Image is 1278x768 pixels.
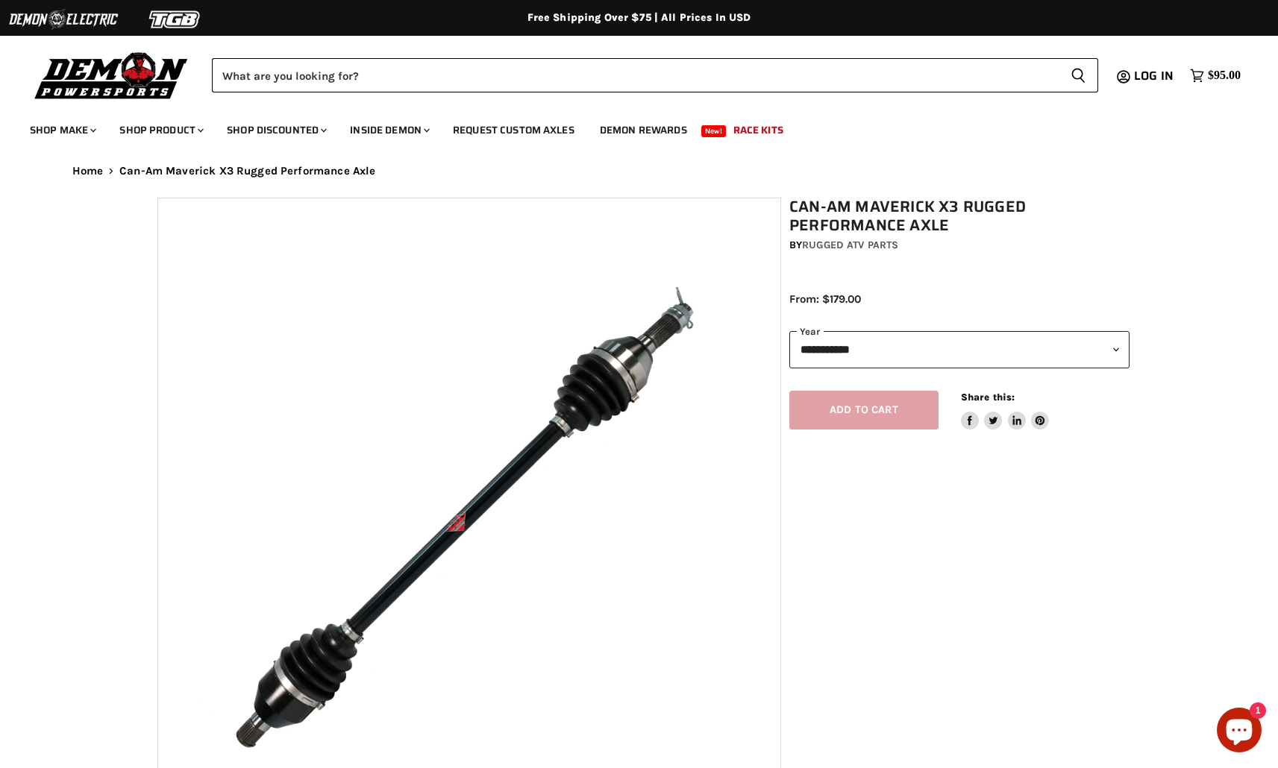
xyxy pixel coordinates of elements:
select: year [789,331,1130,368]
span: From: $179.00 [789,292,861,306]
a: $95.00 [1183,65,1248,86]
a: Shop Make [19,115,105,145]
ul: Main menu [19,109,1237,145]
div: by [789,237,1130,254]
img: TGB Logo 2 [119,5,231,34]
span: Can-Am Maverick X3 Rugged Performance Axle [119,165,375,177]
a: Rugged ATV Parts [802,239,898,251]
img: Demon Electric Logo 2 [7,5,119,34]
a: Demon Rewards [589,115,698,145]
span: Log in [1134,66,1174,85]
h1: Can-Am Maverick X3 Rugged Performance Axle [789,198,1130,235]
span: Share this: [961,391,1015,403]
button: Search [1059,58,1098,92]
a: Request Custom Axles [442,115,586,145]
aside: Share this: [961,391,1050,430]
img: Demon Powersports [30,48,193,101]
span: New! [701,125,727,137]
span: $95.00 [1208,69,1241,83]
div: Free Shipping Over $75 | All Prices In USD [43,11,1236,25]
a: Shop Product [108,115,213,145]
a: Race Kits [722,115,795,145]
form: Product [212,58,1098,92]
nav: Breadcrumbs [43,165,1236,177]
a: Log in [1127,69,1183,83]
a: Inside Demon [339,115,439,145]
inbox-online-store-chat: Shopify online store chat [1212,708,1266,756]
a: Shop Discounted [216,115,336,145]
input: Search [212,58,1059,92]
a: Home [72,165,104,177]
